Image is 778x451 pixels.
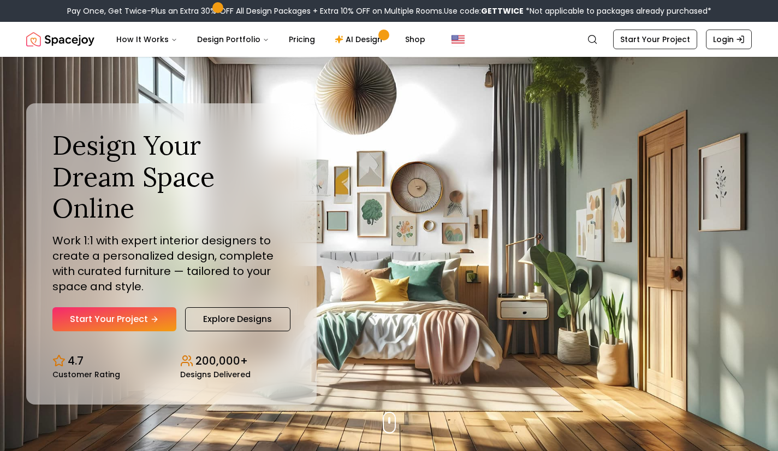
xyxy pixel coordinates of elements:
[26,28,94,50] img: Spacejoy Logo
[195,353,248,368] p: 200,000+
[67,5,711,16] div: Pay Once, Get Twice-Plus an Extra 30% OFF All Design Packages + Extra 10% OFF on Multiple Rooms.
[613,30,697,49] a: Start Your Project
[52,130,290,224] h1: Design Your Dream Space Online
[188,28,278,50] button: Design Portfolio
[481,5,524,16] b: GETTWICE
[68,353,84,368] p: 4.7
[452,33,465,46] img: United States
[52,371,120,378] small: Customer Rating
[524,5,711,16] span: *Not applicable to packages already purchased*
[26,22,752,57] nav: Global
[396,28,434,50] a: Shop
[52,307,176,331] a: Start Your Project
[52,344,290,378] div: Design stats
[180,371,251,378] small: Designs Delivered
[280,28,324,50] a: Pricing
[52,233,290,294] p: Work 1:1 with expert interior designers to create a personalized design, complete with curated fu...
[326,28,394,50] a: AI Design
[185,307,290,331] a: Explore Designs
[444,5,524,16] span: Use code:
[706,30,752,49] a: Login
[108,28,434,50] nav: Main
[26,28,94,50] a: Spacejoy
[108,28,186,50] button: How It Works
